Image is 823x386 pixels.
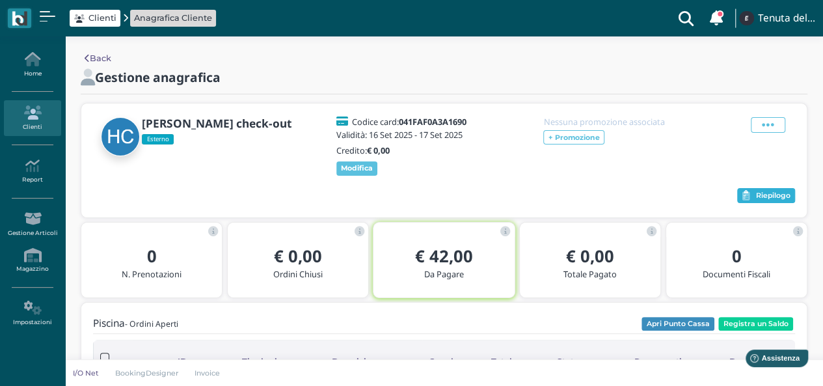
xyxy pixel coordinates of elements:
h4: Tenuta del Barco [758,13,815,24]
span: Assistenza [38,10,86,20]
h2: Gestione anagrafica [95,70,221,84]
b: + Promozione [548,133,600,142]
a: Home [4,47,61,83]
b: € 42,00 [415,245,473,268]
img: ... [739,11,753,25]
b: 041FAF0A3A1690 [399,116,466,128]
div: Tipologia [232,349,292,374]
p: I/O Net [73,368,99,378]
a: Clienti [74,12,116,24]
div: ID [133,349,232,374]
small: - Ordini Aperti [125,318,178,329]
a: ... Tenuta del Barco [737,3,815,34]
h5: Codice card: [352,117,466,126]
button: Riepilogo [737,188,795,204]
button: Registra un Saldo [718,317,793,331]
h5: Documenti Fiscali [677,269,796,279]
img: Hendricus check-out [101,117,140,156]
b: € 0,00 [566,245,614,268]
h5: Da Pagare [384,269,504,279]
a: Invoice [187,368,229,378]
b: Modifica [341,163,373,172]
h4: Piscina [93,318,178,329]
div: Stato [543,349,593,374]
h5: Nessuna promozione associata [543,117,680,126]
a: Clienti [4,100,61,136]
div: Documenti [723,349,783,374]
b: [PERSON_NAME] check-out [142,116,292,131]
a: Magazzino [4,243,61,279]
span: Esterno [142,134,174,145]
span: Clienti [88,12,116,24]
a: Impostazioni [4,296,61,331]
div: Totale [465,349,543,374]
b: € 0,00 [367,145,390,156]
a: Anagrafica Cliente [134,12,212,24]
a: Report [4,154,61,189]
button: Apri Punto Cassa [641,317,714,331]
div: Canale [422,349,465,374]
span: Riepilogo [756,191,790,200]
div: Pagamenti [593,349,723,374]
h5: Ordini Chiusi [238,269,358,279]
a: Gestione Articoli [4,206,61,242]
a: Back [85,52,111,64]
h5: Totale Pagato [530,269,650,279]
img: logo [12,11,27,26]
b: 0 [147,245,157,268]
h5: Validità: 16 Set 2025 - 17 Set 2025 [336,130,473,139]
h5: Credito: [336,146,473,155]
b: 0 [731,245,741,268]
a: BookingDesigner [107,368,187,378]
iframe: Help widget launcher [731,346,812,375]
div: Descrizione [292,349,422,374]
b: € 0,00 [274,245,322,268]
h5: N. Prenotazioni [92,269,211,279]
